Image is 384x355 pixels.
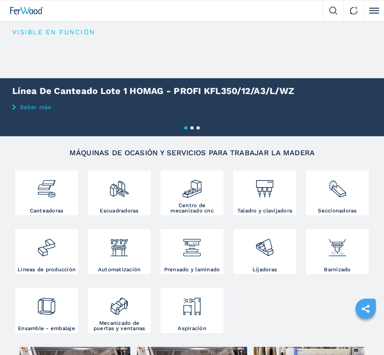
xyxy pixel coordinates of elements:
button: Click to toggle menu [364,0,384,21]
h3: Aspiración [178,326,206,331]
h3: Prensado y laminado [164,267,220,272]
h3: Líneas de producción [18,267,76,272]
a: Escuadradoras [88,170,151,215]
h3: Lijadoras [252,267,277,272]
a: Automatización [88,229,151,274]
a: Mecanizado de puertas y ventanas [88,288,151,333]
a: Barnizado [306,229,369,274]
h3: Canteadoras [30,208,64,213]
img: pressa-strettoia.png [182,231,202,258]
h3: Automatización [98,267,141,272]
img: aspirazione_1.png [182,290,202,317]
img: verniciatura_1.png [327,231,348,258]
a: sharethis [355,299,376,319]
button: 3 [196,126,200,129]
img: levigatrici_2.png [255,231,275,258]
a: Aspiración [161,288,223,333]
h3: Taladro y clavijadora [237,208,292,213]
img: Search [329,7,337,15]
h3: Ensamble - embalaje [18,326,75,331]
button: 2 [190,126,194,129]
img: montaggio_imballaggio_2.png [36,290,57,317]
img: sezionatrici_2.png [327,172,348,199]
h3: Escuadradoras [100,208,138,213]
a: Ensamble - embalaje [15,288,78,333]
img: centro_di_lavoro_cnc_2.png [182,172,202,199]
img: foratrici_inseritrici_2.png [255,172,275,199]
h2: Máquinas de ocasión y servicios para trabajar la madera [29,149,356,156]
h3: Mecanizado de puertas y ventanas [90,320,149,331]
img: Contact us [350,7,358,15]
a: Canteadoras [15,170,78,215]
img: linee_di_produzione_2.png [36,231,57,258]
a: Lijadoras [233,229,296,274]
a: Seccionadoras [306,170,369,215]
a: Taladro y clavijadora [233,170,296,215]
img: Ferwood [10,7,44,14]
h3: Centro de mecanizado cnc [163,203,221,213]
a: Centro de mecanizado cnc [161,170,223,215]
img: lavorazione_porte_finestre_2.png [109,290,129,317]
h3: Seccionadoras [318,208,357,213]
h3: Barnizado [324,267,351,272]
img: automazione.png [109,231,129,258]
iframe: Chat [349,318,378,349]
a: Prensado y laminado [161,229,223,274]
img: bordatrici_1.png [36,172,57,199]
button: 1 [184,126,188,129]
img: squadratrici_2.png [109,172,129,199]
a: Líneas de producción [15,229,78,274]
